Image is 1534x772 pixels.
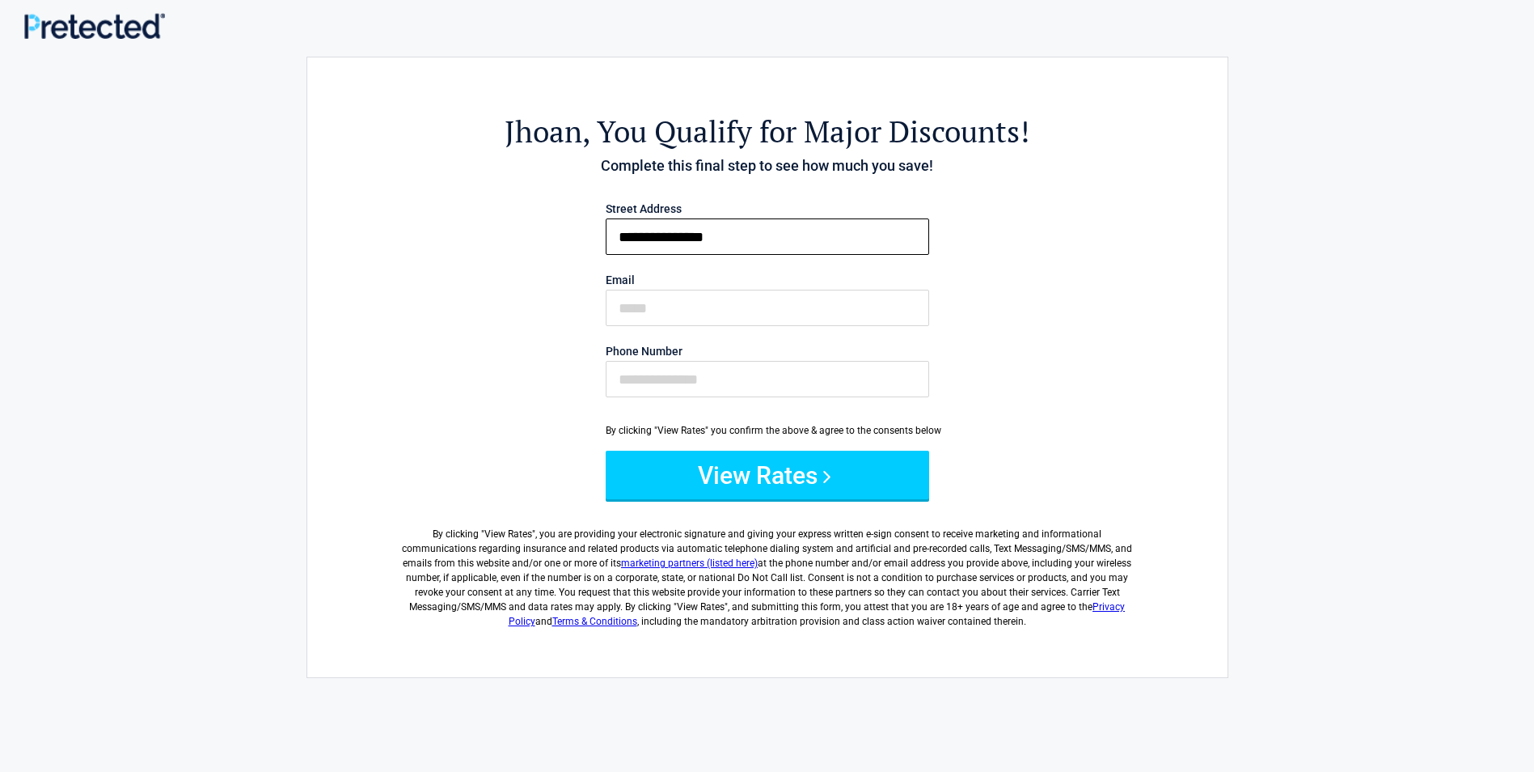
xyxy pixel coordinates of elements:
[552,616,637,627] a: Terms & Conditions
[484,528,532,540] span: View Rates
[505,112,582,151] span: jhoan
[606,423,929,438] div: By clicking "View Rates" you confirm the above & agree to the consents below
[24,13,165,38] img: Main Logo
[606,203,929,214] label: Street Address
[606,274,929,286] label: Email
[606,346,929,357] label: Phone Number
[621,558,758,569] a: marketing partners (listed here)
[396,514,1139,629] label: By clicking " ", you are providing your electronic signature and giving your express written e-si...
[396,155,1139,176] h4: Complete this final step to see how much you save!
[606,451,929,499] button: View Rates
[505,112,1029,151] font: , You Qualify for Major Discounts!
